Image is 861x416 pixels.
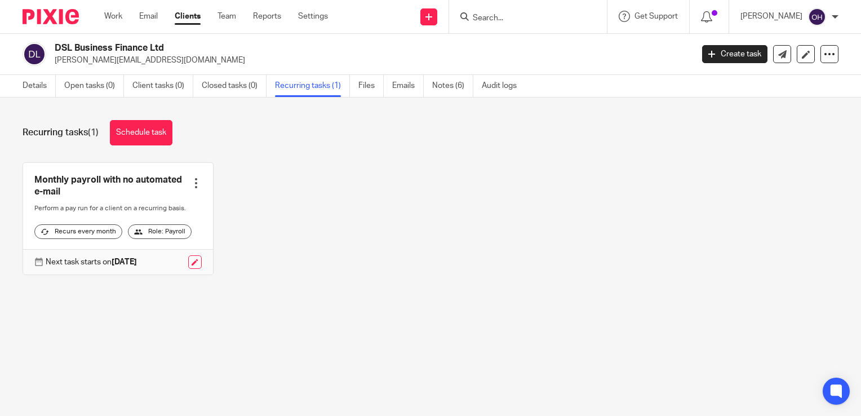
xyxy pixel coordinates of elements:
img: Pixie [23,9,79,24]
a: Notes (6) [432,75,473,97]
h2: DSL Business Finance Ltd [55,42,559,54]
p: [PERSON_NAME] [740,11,802,22]
img: svg%3E [23,42,46,66]
a: Emails [392,75,424,97]
a: Client tasks (0) [132,75,193,97]
a: Team [218,11,236,22]
a: Create task [702,45,767,63]
div: Role: Payroll [128,224,192,239]
a: Recurring tasks (1) [275,75,350,97]
img: svg%3E [808,8,826,26]
a: Details [23,75,56,97]
a: Reports [253,11,281,22]
p: [PERSON_NAME][EMAIL_ADDRESS][DOMAIN_NAME] [55,55,685,66]
a: Open tasks (0) [64,75,124,97]
a: Work [104,11,122,22]
span: (1) [88,128,99,137]
span: Get Support [634,12,678,20]
h1: Recurring tasks [23,127,99,139]
a: Closed tasks (0) [202,75,267,97]
a: Files [358,75,384,97]
a: Email [139,11,158,22]
div: Recurs every month [34,224,122,239]
a: Settings [298,11,328,22]
a: Schedule task [110,120,172,145]
input: Search [472,14,573,24]
p: Next task starts on [46,256,137,268]
strong: [DATE] [112,258,137,266]
a: Audit logs [482,75,525,97]
a: Clients [175,11,201,22]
